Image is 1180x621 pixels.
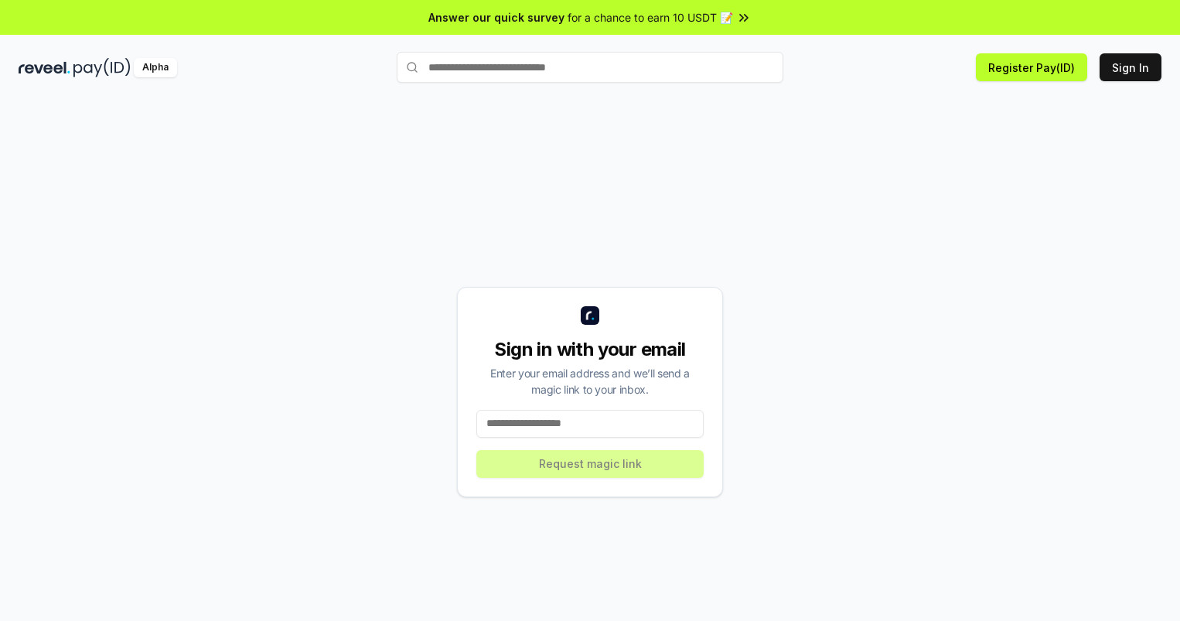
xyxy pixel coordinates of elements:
div: Enter your email address and we’ll send a magic link to your inbox. [476,365,704,398]
img: reveel_dark [19,58,70,77]
img: pay_id [73,58,131,77]
img: logo_small [581,306,599,325]
div: Alpha [134,58,177,77]
span: for a chance to earn 10 USDT 📝 [568,9,733,26]
div: Sign in with your email [476,337,704,362]
span: Answer our quick survey [428,9,564,26]
button: Sign In [1100,53,1161,81]
button: Register Pay(ID) [976,53,1087,81]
